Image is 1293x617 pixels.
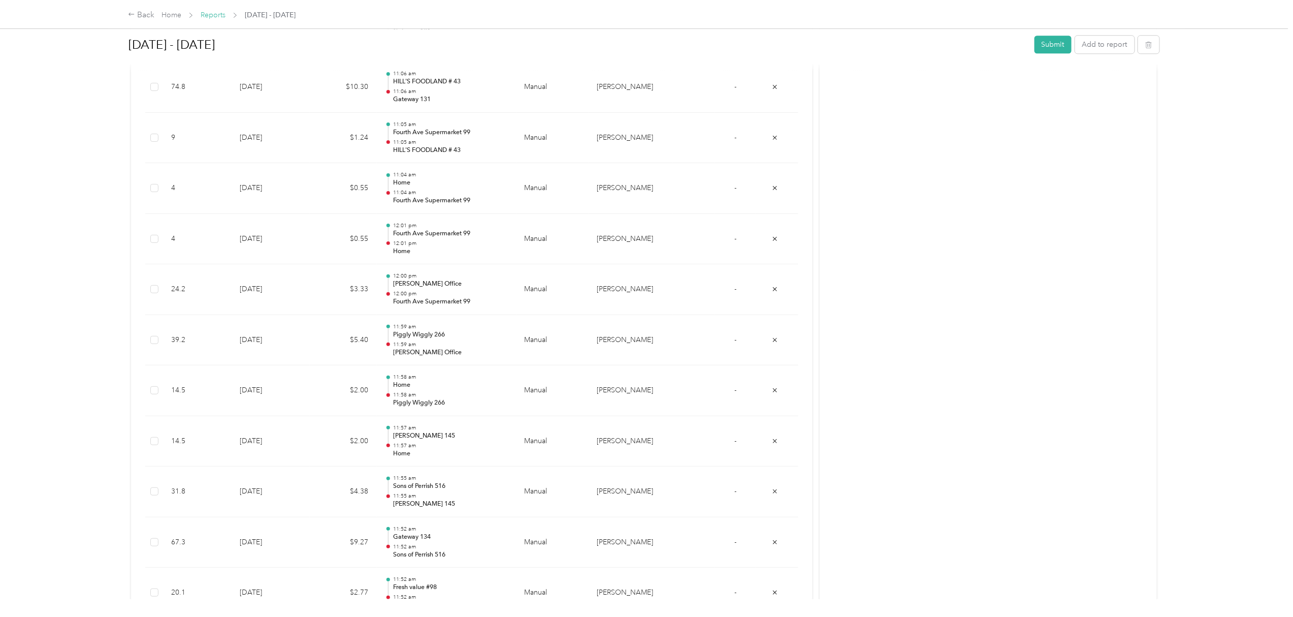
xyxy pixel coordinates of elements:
[734,183,736,192] span: -
[516,163,589,214] td: Manual
[393,442,508,449] p: 11:57 am
[232,517,310,568] td: [DATE]
[310,416,377,467] td: $2.00
[393,543,508,550] p: 11:52 am
[589,163,672,214] td: Acosta
[393,533,508,542] p: Gateway 134
[232,467,310,517] td: [DATE]
[164,467,232,517] td: 31.8
[393,196,508,205] p: Fourth Ave Supermarket 99
[393,280,508,289] p: [PERSON_NAME] Office
[201,11,225,19] a: Reports
[232,365,310,416] td: [DATE]
[393,121,508,128] p: 11:05 am
[164,62,232,113] td: 74.8
[734,588,736,597] span: -
[516,214,589,265] td: Manual
[164,365,232,416] td: 14.5
[310,214,377,265] td: $0.55
[245,10,296,20] span: [DATE] - [DATE]
[393,594,508,601] p: 11:52 am
[393,391,508,398] p: 11:58 am
[164,163,232,214] td: 4
[393,290,508,297] p: 12:00 pm
[393,381,508,390] p: Home
[589,62,672,113] td: Acosta
[393,583,508,592] p: Fresh value #98
[734,386,736,394] span: -
[589,113,672,164] td: Acosta
[393,77,508,86] p: HILL'S FOODLAND # 43
[393,171,508,178] p: 11:04 am
[310,62,377,113] td: $10.30
[164,517,232,568] td: 67.3
[734,487,736,496] span: -
[393,492,508,500] p: 11:55 am
[393,146,508,155] p: HILL'S FOODLAND # 43
[232,113,310,164] td: [DATE]
[589,214,672,265] td: Acosta
[516,315,589,366] td: Manual
[393,500,508,509] p: [PERSON_NAME] 145
[393,526,508,533] p: 11:52 am
[393,70,508,77] p: 11:06 am
[310,264,377,315] td: $3.33
[393,374,508,381] p: 11:58 am
[393,576,508,583] p: 11:52 am
[310,517,377,568] td: $9.27
[393,330,508,340] p: Piggly Wiggly 266
[516,365,589,416] td: Manual
[734,437,736,445] span: -
[589,365,672,416] td: Acosta
[589,467,672,517] td: Acosta
[164,416,232,467] td: 14.5
[128,33,1027,57] h1: Aug 16 - 31, 2025
[516,517,589,568] td: Manual
[516,467,589,517] td: Manual
[393,139,508,146] p: 11:05 am
[393,348,508,357] p: [PERSON_NAME] Office
[310,467,377,517] td: $4.38
[516,113,589,164] td: Manual
[734,133,736,142] span: -
[393,189,508,196] p: 11:04 am
[161,11,181,19] a: Home
[310,113,377,164] td: $1.24
[393,550,508,560] p: Sons of Perrish 516
[393,272,508,280] p: 12:00 pm
[310,365,377,416] td: $2.00
[310,163,377,214] td: $0.55
[393,431,508,441] p: [PERSON_NAME] 145
[232,315,310,366] td: [DATE]
[164,113,232,164] td: 9
[164,315,232,366] td: 39.2
[393,323,508,330] p: 11:59 am
[310,315,377,366] td: $5.40
[734,538,736,546] span: -
[516,62,589,113] td: Manual
[232,214,310,265] td: [DATE]
[232,163,310,214] td: [DATE]
[393,449,508,458] p: Home
[393,341,508,348] p: 11:59 am
[734,234,736,243] span: -
[232,62,310,113] td: [DATE]
[393,475,508,482] p: 11:55 am
[393,398,508,408] p: Piggly Wiggly 266
[164,264,232,315] td: 24.2
[393,297,508,306] p: Fourth Ave Supermarket 99
[393,178,508,188] p: Home
[393,424,508,431] p: 11:57 am
[589,315,672,366] td: Acosta
[164,214,232,265] td: 4
[734,335,736,344] span: -
[393,229,508,238] p: Fourth Ave Supermarket 99
[589,517,672,568] td: Acosta
[1075,36,1135,53] button: Add to report
[589,416,672,467] td: Acosta
[516,264,589,315] td: Manual
[393,222,508,229] p: 12:01 pm
[589,264,672,315] td: Acosta
[393,88,508,95] p: 11:06 am
[734,285,736,293] span: -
